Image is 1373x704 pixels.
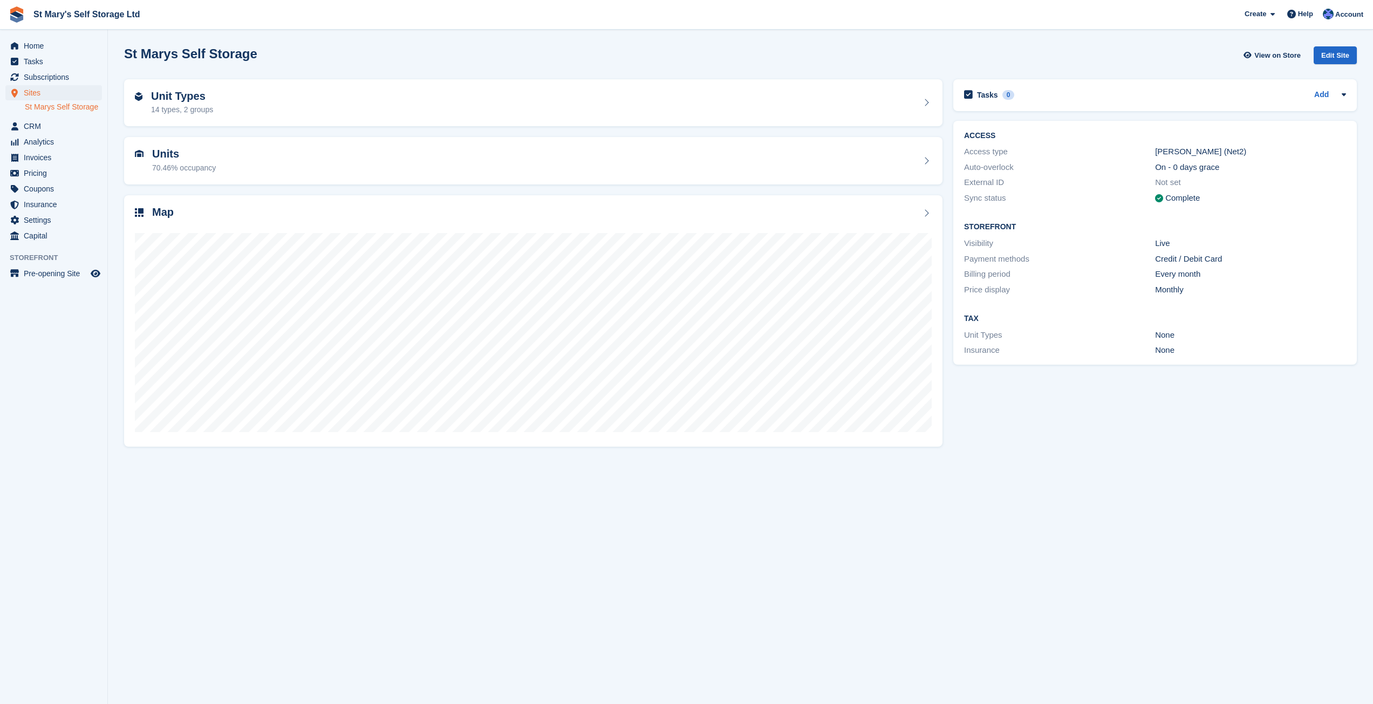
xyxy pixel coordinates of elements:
[1314,46,1357,69] a: Edit Site
[964,329,1155,341] div: Unit Types
[5,85,102,100] a: menu
[135,92,142,101] img: unit-type-icn-2b2737a686de81e16bb02015468b77c625bbabd49415b5ef34ead5e3b44a266d.svg
[24,85,88,100] span: Sites
[24,228,88,243] span: Capital
[124,79,942,127] a: Unit Types 14 types, 2 groups
[5,38,102,53] a: menu
[151,90,213,102] h2: Unit Types
[9,6,25,23] img: stora-icon-8386f47178a22dfd0bd8f6a31ec36ba5ce8667c1dd55bd0f319d3a0aa187defe.svg
[135,150,144,158] img: unit-icn-7be61d7bf1b0ce9d3e12c5938cc71ed9869f7b940bace4675aadf7bd6d80202e.svg
[152,148,216,160] h2: Units
[10,252,107,263] span: Storefront
[5,181,102,196] a: menu
[964,253,1155,265] div: Payment methods
[964,315,1346,323] h2: Tax
[964,223,1346,231] h2: Storefront
[1155,146,1346,158] div: [PERSON_NAME] (Net2)
[964,284,1155,296] div: Price display
[964,132,1346,140] h2: ACCESS
[5,166,102,181] a: menu
[24,150,88,165] span: Invoices
[964,237,1155,250] div: Visibility
[1165,192,1200,204] div: Complete
[89,267,102,280] a: Preview store
[1155,329,1346,341] div: None
[5,54,102,69] a: menu
[1155,284,1346,296] div: Monthly
[24,166,88,181] span: Pricing
[5,213,102,228] a: menu
[977,90,998,100] h2: Tasks
[1335,9,1363,20] span: Account
[964,192,1155,204] div: Sync status
[124,195,942,447] a: Map
[1314,89,1329,101] a: Add
[1245,9,1266,19] span: Create
[1155,268,1346,281] div: Every month
[124,137,942,184] a: Units 70.46% occupancy
[25,102,102,112] a: St Marys Self Storage
[24,266,88,281] span: Pre-opening Site
[1155,161,1346,174] div: On - 0 days grace
[964,176,1155,189] div: External ID
[1155,344,1346,357] div: None
[1254,50,1301,61] span: View on Store
[1002,90,1015,100] div: 0
[152,206,174,218] h2: Map
[151,104,213,115] div: 14 types, 2 groups
[24,213,88,228] span: Settings
[1155,176,1346,189] div: Not set
[24,38,88,53] span: Home
[5,150,102,165] a: menu
[1242,46,1305,64] a: View on Store
[964,344,1155,357] div: Insurance
[5,134,102,149] a: menu
[124,46,257,61] h2: St Marys Self Storage
[1298,9,1313,19] span: Help
[29,5,145,23] a: St Mary's Self Storage Ltd
[24,54,88,69] span: Tasks
[24,181,88,196] span: Coupons
[1323,9,1334,19] img: Matthew Keenan
[135,208,144,217] img: map-icn-33ee37083ee616e46c38cad1a60f524a97daa1e2b2c8c0bc3eb3415660979fc1.svg
[152,162,216,174] div: 70.46% occupancy
[1155,253,1346,265] div: Credit / Debit Card
[5,119,102,134] a: menu
[1314,46,1357,64] div: Edit Site
[24,70,88,85] span: Subscriptions
[24,134,88,149] span: Analytics
[24,119,88,134] span: CRM
[964,161,1155,174] div: Auto-overlock
[5,266,102,281] a: menu
[5,70,102,85] a: menu
[1155,237,1346,250] div: Live
[5,197,102,212] a: menu
[964,146,1155,158] div: Access type
[24,197,88,212] span: Insurance
[5,228,102,243] a: menu
[964,268,1155,281] div: Billing period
